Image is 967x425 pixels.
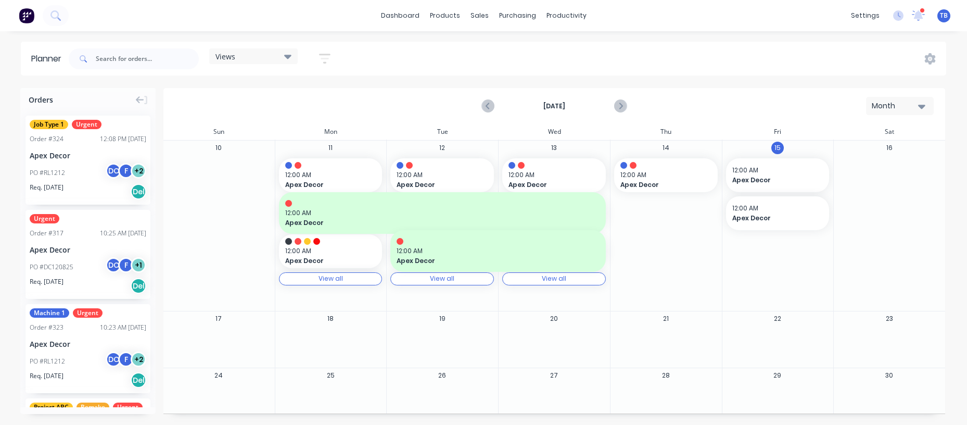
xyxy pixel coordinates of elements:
button: 11 [324,142,337,154]
div: Wed [498,124,610,140]
div: Planner [31,53,67,65]
span: Urgent [73,308,103,318]
span: Req. [DATE] [30,277,63,286]
span: Req. [DATE] [30,183,63,192]
div: Sun [163,124,275,140]
div: PO #DC120825 [30,262,73,272]
div: Del [131,372,146,388]
button: Next page [614,99,626,113]
button: 18 [324,312,337,325]
div: 10:25 AM [DATE] [100,229,146,238]
div: Thu [610,124,722,140]
div: 10:23 AM [DATE] [100,323,146,332]
span: 12:00 AM [285,208,595,218]
div: Fri [722,124,834,140]
span: Job Type 1 [30,120,68,129]
div: 12:00 AMApex Decor [279,158,383,192]
span: Apex Decor [397,180,478,190]
span: Apex Decor [508,180,590,190]
span: Machine 1 [30,308,69,318]
div: Del [131,278,146,294]
div: 12:00 AMApex Decor [502,158,606,192]
div: 12:00 AMApex Decor [390,234,605,268]
button: 21 [659,312,672,325]
button: 26 [436,369,449,381]
span: Apex Decor [285,256,367,266]
div: Del [131,184,146,199]
div: + 2 [131,163,146,179]
div: 12:00 AMApex Decor [726,196,830,230]
div: F [118,352,134,367]
div: settings [846,8,885,23]
div: + 1 [131,257,146,273]
div: products [425,8,465,23]
div: + 2 [131,352,146,367]
div: Apex Decor [30,339,146,349]
div: DC [106,257,121,273]
button: 23 [883,312,896,325]
button: 14 [659,142,672,154]
input: Search for orders... [96,48,199,69]
div: Mon [275,124,387,140]
button: 22 [771,312,784,325]
span: Apex Decor [285,180,367,190]
a: dashboard [376,8,425,23]
span: Apex Decor [732,176,814,185]
div: purchasing [494,8,541,23]
span: Orders [29,94,53,105]
div: productivity [541,8,592,23]
div: View all [430,275,454,282]
span: Remake [77,403,109,412]
button: 20 [548,312,561,325]
div: DC [106,163,121,179]
button: Month [866,97,934,115]
span: Project ABC [30,403,73,412]
div: 12:00 AMApex Decor [614,158,718,192]
span: Apex Decor [285,218,568,228]
button: 15 [771,142,784,154]
span: 12:00 AM [508,170,594,180]
span: Apex Decor [620,180,702,190]
span: 12:00 AM [285,170,371,180]
span: Urgent [72,120,101,129]
button: 17 [212,312,225,325]
div: 12:00 AMApex Decor [279,196,606,230]
span: Views [215,51,235,62]
span: Apex Decor [397,256,579,266]
div: 12:08 PM [DATE] [100,134,146,144]
div: 12:00 AMApex Decor [726,158,830,192]
div: Tue [386,124,498,140]
div: sales [465,8,494,23]
div: PO #RL1212 [30,357,65,366]
button: 19 [436,312,449,325]
button: 10 [212,142,225,154]
div: DC [106,352,121,367]
button: Previous page [482,99,494,113]
div: 12:00 AMApex Decor [279,234,383,268]
div: Apex Decor [30,150,146,161]
span: 12:00 AM [397,170,482,180]
button: 16 [883,142,896,154]
span: Urgent [113,403,143,412]
button: 12 [436,142,449,154]
div: Order # 323 [30,323,63,332]
button: 13 [548,142,561,154]
button: 24 [212,369,225,381]
span: TB [940,11,948,20]
div: 12:00 AMApex Decor [390,158,494,192]
button: 28 [659,369,672,381]
span: 12:00 AM [732,204,818,213]
span: 12:00 AM [397,246,594,256]
button: 29 [771,369,784,381]
strong: [DATE] [502,102,606,111]
span: 12:00 AM [732,166,818,175]
span: Apex Decor [732,214,814,223]
img: Factory [19,8,34,23]
span: 12:00 AM [285,246,371,256]
div: Order # 324 [30,134,63,144]
span: Urgent [30,214,59,223]
span: 12:00 AM [620,170,706,180]
div: View all [319,275,343,282]
div: View all [542,275,566,282]
div: F [118,163,134,179]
